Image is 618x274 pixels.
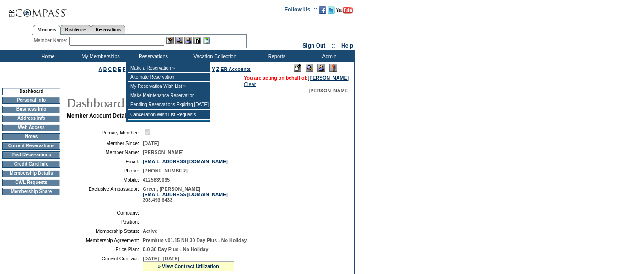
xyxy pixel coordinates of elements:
[128,100,210,109] td: Pending Reservations Expiring [DATE]
[70,219,139,225] td: Position:
[108,66,112,72] a: C
[285,5,317,16] td: Follow Us ::
[2,161,60,168] td: Credit Card Info
[123,66,126,72] a: F
[70,210,139,215] td: Company:
[309,88,349,93] span: [PERSON_NAME]
[143,140,159,146] span: [DATE]
[70,256,139,271] td: Current Contract:
[2,124,60,131] td: Web Access
[143,168,188,173] span: [PHONE_NUMBER]
[143,256,179,261] span: [DATE] - [DATE]
[143,186,228,203] span: Green, [PERSON_NAME] 303.493.6433
[319,6,326,14] img: Become our fan on Facebook
[317,64,325,72] img: Impersonate
[302,50,355,62] td: Admin
[143,177,170,183] span: 4125839095
[143,237,247,243] span: Premium v01.15 NH 30 Day Plus - No Holiday
[193,37,201,44] img: Reservations
[308,75,349,81] a: [PERSON_NAME]
[143,228,157,234] span: Active
[2,97,60,104] td: Personal Info
[99,66,102,72] a: A
[126,50,178,62] td: Reservations
[143,150,183,155] span: [PERSON_NAME]
[166,37,174,44] img: b_edit.gif
[2,142,60,150] td: Current Reservations
[2,133,60,140] td: Notes
[306,64,313,72] img: View Mode
[91,25,125,34] a: Reservations
[2,188,60,195] td: Membership Share
[60,25,91,34] a: Residences
[70,228,139,234] td: Membership Status:
[143,247,208,252] span: 0-0 30 Day Plus - No Holiday
[2,170,60,177] td: Membership Details
[329,64,337,72] img: Log Concern/Member Elevation
[184,37,192,44] img: Impersonate
[103,66,107,72] a: B
[341,43,353,49] a: Help
[244,81,256,87] a: Clear
[70,159,139,164] td: Email:
[128,91,210,100] td: Make Maintenance Reservation
[70,150,139,155] td: Member Name:
[33,25,61,35] a: Members
[67,113,131,119] b: Member Account Details
[2,88,60,95] td: Dashboard
[21,50,73,62] td: Home
[2,179,60,186] td: CWL Requests
[118,66,121,72] a: E
[294,64,301,72] img: Edit Mode
[175,37,183,44] img: View
[2,115,60,122] td: Address Info
[212,66,215,72] a: Y
[2,151,60,159] td: Past Reservations
[66,93,249,112] img: pgTtlDashboard.gif
[70,247,139,252] td: Price Plan:
[178,50,249,62] td: Vacation Collection
[128,64,210,73] td: Make a Reservation »
[113,66,117,72] a: D
[302,43,325,49] a: Sign Out
[70,140,139,146] td: Member Since:
[220,66,251,72] a: ER Accounts
[336,9,353,15] a: Subscribe to our YouTube Channel
[128,82,210,91] td: My Reservation Wish List »
[336,7,353,14] img: Subscribe to our YouTube Channel
[70,237,139,243] td: Membership Agreement:
[70,186,139,203] td: Exclusive Ambassador:
[249,50,302,62] td: Reports
[128,110,210,119] td: Cancellation Wish List Requests
[70,177,139,183] td: Mobile:
[328,6,335,14] img: Follow us on Twitter
[244,75,349,81] span: You are acting on behalf of:
[158,263,219,269] a: » View Contract Utilization
[143,159,228,164] a: [EMAIL_ADDRESS][DOMAIN_NAME]
[34,37,69,44] div: Member Name:
[2,106,60,113] td: Business Info
[143,192,228,197] a: [EMAIL_ADDRESS][DOMAIN_NAME]
[70,128,139,137] td: Primary Member:
[216,66,220,72] a: Z
[203,37,210,44] img: b_calculator.gif
[73,50,126,62] td: My Memberships
[328,9,335,15] a: Follow us on Twitter
[332,43,335,49] span: ::
[319,9,326,15] a: Become our fan on Facebook
[70,168,139,173] td: Phone:
[128,73,210,82] td: Alternate Reservation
